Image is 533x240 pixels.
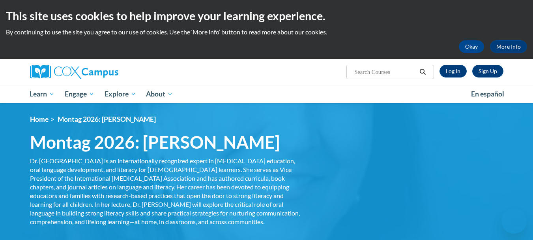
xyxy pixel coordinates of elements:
a: Explore [99,85,141,103]
input: Search Courses [353,67,417,77]
span: Learn [30,89,54,99]
button: Search [417,67,428,77]
img: Cox Campus [30,65,118,79]
span: About [146,89,173,99]
span: Engage [65,89,94,99]
button: Okay [459,40,484,53]
div: Main menu [18,85,515,103]
p: By continuing to use the site you agree to our use of cookies. Use the ‘More info’ button to read... [6,28,527,36]
iframe: Button to launch messaging window [501,208,527,234]
a: En español [466,86,509,102]
a: Register [472,65,503,77]
a: About [141,85,178,103]
h2: This site uses cookies to help improve your learning experience. [6,8,527,24]
span: En español [471,90,504,98]
a: Log In [439,65,467,77]
a: Cox Campus [30,65,180,79]
a: Learn [25,85,60,103]
a: More Info [490,40,527,53]
span: Montag 2026: [PERSON_NAME] [30,132,280,153]
div: Dr. [GEOGRAPHIC_DATA] is an internationally recognized expert in [MEDICAL_DATA] education, oral l... [30,157,302,226]
a: Engage [60,85,99,103]
span: Montag 2026: [PERSON_NAME] [58,115,156,123]
a: Home [30,115,49,123]
span: Explore [105,89,136,99]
